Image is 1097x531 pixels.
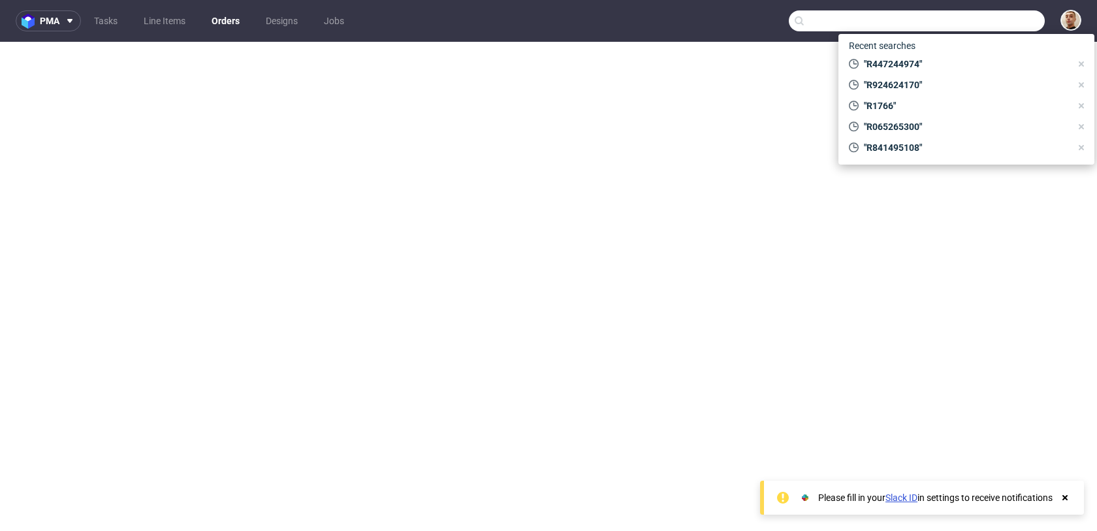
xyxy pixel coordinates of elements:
img: logo [22,14,40,29]
span: "R1766" [859,99,1071,112]
span: "R924624170" [859,78,1071,91]
img: Slack [799,491,812,504]
img: Bartłomiej Leśniczuk [1062,11,1080,29]
span: pma [40,16,59,25]
span: "R065265300" [859,120,1071,133]
a: Tasks [86,10,125,31]
span: "R841495108" [859,141,1071,154]
a: Slack ID [885,492,917,503]
span: Recent searches [844,35,921,56]
a: Designs [258,10,306,31]
button: pma [16,10,81,31]
a: Jobs [316,10,352,31]
a: Orders [204,10,247,31]
a: Line Items [136,10,193,31]
span: "R447244974" [859,57,1071,71]
div: Please fill in your in settings to receive notifications [818,491,1053,504]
